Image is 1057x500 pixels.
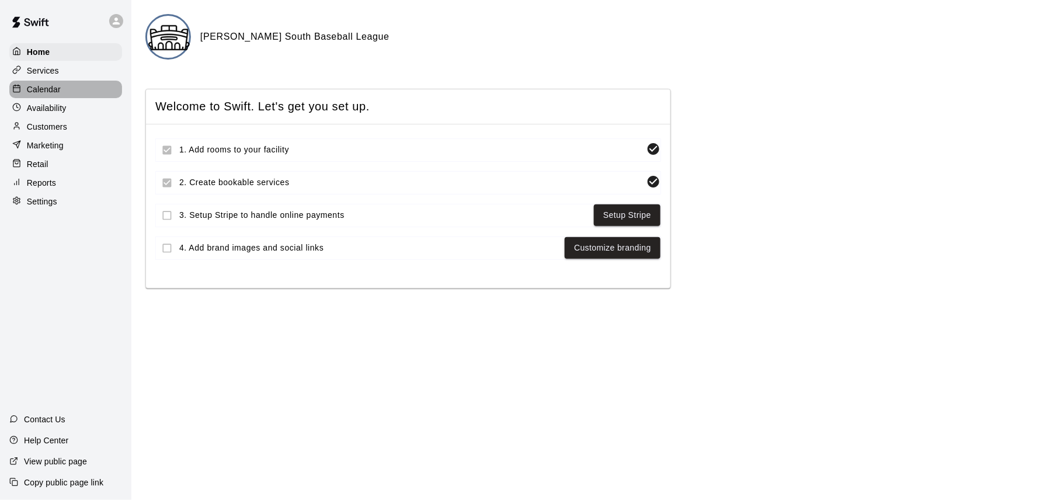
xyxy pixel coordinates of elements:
span: 2. Create bookable services [179,176,642,189]
button: Customize branding [565,237,660,259]
a: Reports [9,174,122,192]
button: Setup Stripe [594,204,660,226]
img: Sayre Woods South Baseball League logo [147,16,191,60]
p: Copy public page link [24,477,103,488]
a: Home [9,43,122,61]
p: Help Center [24,435,68,446]
p: Settings [27,196,57,207]
p: Availability [27,102,67,114]
p: Home [27,46,50,58]
a: Customize branding [574,241,651,255]
p: Calendar [27,84,61,95]
a: Services [9,62,122,79]
a: Calendar [9,81,122,98]
a: Customers [9,118,122,136]
span: 4. Add brand images and social links [179,242,560,254]
p: Services [27,65,59,77]
p: Contact Us [24,414,65,425]
a: Availability [9,99,122,117]
a: Retail [9,155,122,173]
p: View public page [24,456,87,467]
span: 1. Add rooms to your facility [179,144,642,156]
a: Settings [9,193,122,210]
a: Marketing [9,137,122,154]
p: Retail [27,158,48,170]
a: Setup Stripe [603,208,651,223]
p: Marketing [27,140,64,151]
p: Customers [27,121,67,133]
h6: [PERSON_NAME] South Baseball League [200,29,390,44]
p: Reports [27,177,56,189]
span: 3. Setup Stripe to handle online payments [179,209,589,221]
span: Welcome to Swift. Let's get you set up. [155,99,661,114]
